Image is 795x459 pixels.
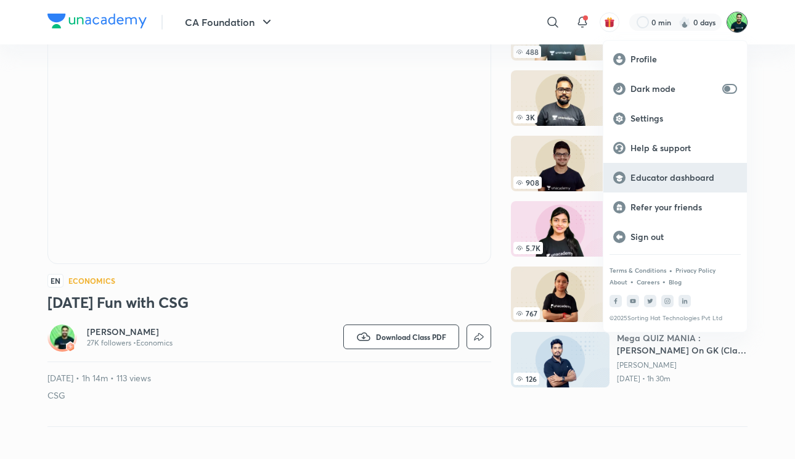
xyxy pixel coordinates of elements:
a: Settings [603,104,747,133]
p: Educator dashboard [630,172,737,183]
p: Profile [630,54,737,65]
p: Sign out [630,231,737,242]
a: Terms & Conditions [609,267,666,274]
p: Dark mode [630,83,717,94]
p: Settings [630,113,737,124]
a: Refer your friends [603,192,747,222]
a: About [609,278,627,286]
a: Blog [669,278,682,286]
div: • [662,276,666,287]
a: Educator dashboard [603,163,747,192]
a: Profile [603,44,747,74]
p: Help & support [630,143,737,154]
p: © 2025 Sorting Hat Technologies Pvt Ltd [609,315,741,322]
div: • [669,265,673,276]
a: Help & support [603,133,747,163]
p: Refer your friends [630,202,737,213]
div: • [630,276,634,287]
a: Privacy Policy [675,267,715,274]
a: Careers [637,278,659,286]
